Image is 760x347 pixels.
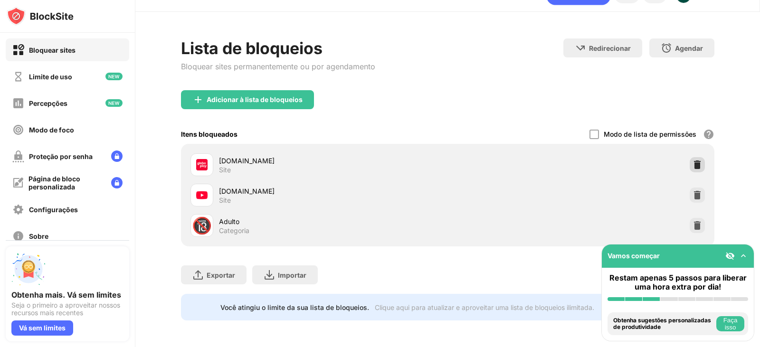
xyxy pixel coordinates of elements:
font: Importar [278,271,306,279]
font: Vamos começar [608,252,660,260]
font: Itens bloqueados [181,130,237,138]
img: lock-menu.svg [111,150,123,162]
font: Bloquear sites [29,46,76,54]
img: lock-menu.svg [111,177,123,188]
img: insights-off.svg [12,97,24,109]
font: Adulto [219,217,239,225]
font: Obtenha sugestões personalizadas de produtividade [613,317,711,330]
font: Modo de foco [29,126,74,134]
img: favicons [196,189,208,201]
font: Redirecionar [589,44,631,52]
font: Adicionar à lista de bloqueios [207,95,303,103]
font: Sobre [29,232,48,240]
font: Vá sem limites [19,324,66,332]
font: 🔞 [192,216,212,235]
font: Bloquear sites permanentemente ou por agendamento [181,62,375,71]
img: favicons [196,159,208,170]
img: password-protection-off.svg [12,150,24,162]
font: [DOMAIN_NAME] [219,157,275,165]
font: Percepções [29,99,67,107]
font: Seja o primeiro a aproveitar nossos recursos mais recentes [11,301,120,317]
img: time-usage-off.svg [12,71,24,83]
font: Agendar [675,44,703,52]
font: Categoria [219,226,249,234]
img: omni-setup-toggle.svg [739,251,748,261]
font: Obtenha mais. Vá sem limites [11,290,121,300]
font: Clique aqui para atualizar e aproveitar uma lista de bloqueios ilimitada. [375,303,594,311]
img: logo-blocksite.svg [7,7,74,26]
font: Lista de bloqueios [181,38,323,58]
font: Exportar [207,271,235,279]
font: Site [219,166,231,174]
font: Página de bloco personalizada [28,175,80,191]
img: push-unlimited.svg [11,252,46,286]
img: eye-not-visible.svg [725,251,735,261]
img: focus-off.svg [12,124,24,136]
font: Você atingiu o limite da sua lista de bloqueios. [220,303,369,311]
button: Faça isso [716,316,744,331]
font: Restam apenas 5 passos para liberar uma hora extra por dia! [609,273,747,291]
font: Site [219,196,231,204]
img: block-on.svg [12,44,24,56]
font: Configurações [29,206,78,214]
font: Proteção por senha [29,152,93,160]
img: new-icon.svg [105,73,123,80]
img: customize-block-page-off.svg [12,177,24,188]
img: new-icon.svg [105,99,123,107]
img: settings-off.svg [12,204,24,216]
font: [DOMAIN_NAME] [219,187,275,195]
font: Modo de lista de permissões [604,130,696,138]
img: about-off.svg [12,230,24,242]
font: Limite de uso [29,73,72,81]
font: Faça isso [723,317,738,331]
